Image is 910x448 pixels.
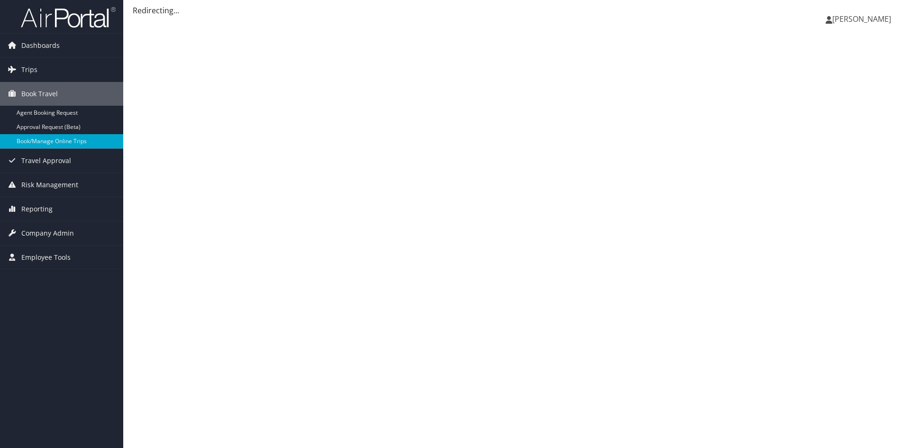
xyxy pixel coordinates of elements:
[826,5,901,33] a: [PERSON_NAME]
[21,197,53,221] span: Reporting
[21,58,37,82] span: Trips
[21,34,60,57] span: Dashboards
[21,173,78,197] span: Risk Management
[133,5,901,16] div: Redirecting...
[832,14,891,24] span: [PERSON_NAME]
[21,221,74,245] span: Company Admin
[21,149,71,173] span: Travel Approval
[21,246,71,269] span: Employee Tools
[21,82,58,106] span: Book Travel
[21,6,116,28] img: airportal-logo.png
